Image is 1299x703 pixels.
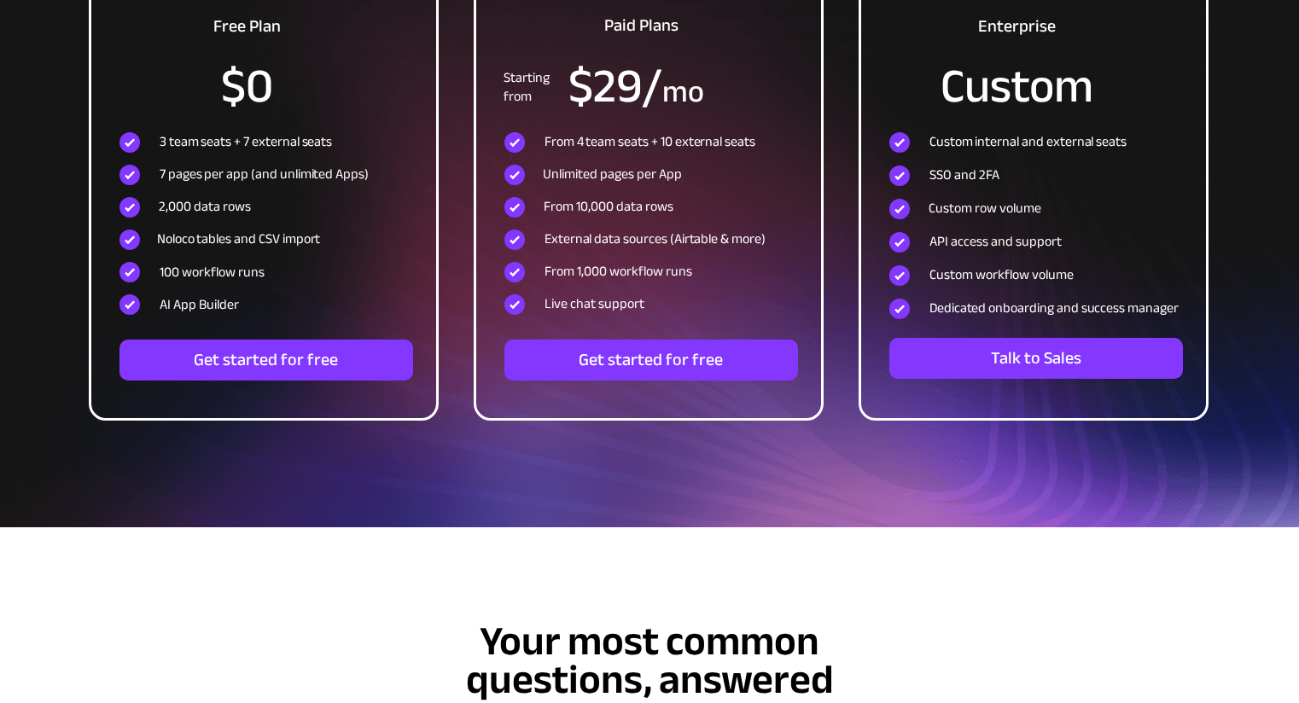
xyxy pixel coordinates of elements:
[504,350,798,370] span: Get started for free
[504,340,798,381] a: Get started for free
[545,291,644,317] span: Live chat support
[889,338,1183,379] a: Talk to Sales
[929,295,1179,321] span: Dedicated onboarding and success manager
[929,162,999,188] span: SSO and 2FA
[213,10,281,42] span: Free Plan
[978,10,1056,42] span: Enterprise
[545,129,755,154] span: From 4 team seats + 10 external seats
[929,262,1074,288] span: Custom workflow volume
[157,226,321,252] span: Noloco tables and CSV import
[160,129,332,154] span: 3 team seats + 7 external seats
[543,161,682,187] span: Unlimited pages per App
[604,9,679,41] span: Paid Plans
[929,229,1062,254] span: API access and support
[568,42,662,131] span: $29/
[160,161,369,187] span: 7 pages per app (and unlimited Apps)
[545,259,692,284] span: From 1,000 workflow runs
[889,348,1183,369] span: Talk to Sales
[119,350,413,370] span: Get started for free
[544,194,673,219] span: From 10,000 data rows
[160,292,239,317] span: AI App Builder
[119,340,413,381] a: Get started for free
[221,42,273,131] span: $0
[662,63,704,120] span: mo
[545,226,766,252] span: External data sources (Airtable & more)
[159,194,251,219] span: 2,000 data rows
[929,195,1041,221] span: Custom row volume
[504,65,550,109] span: Starting from
[941,42,1093,131] span: Custom
[160,259,265,285] span: 100 workflow runs
[929,129,1127,154] span: Custom internal and external seats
